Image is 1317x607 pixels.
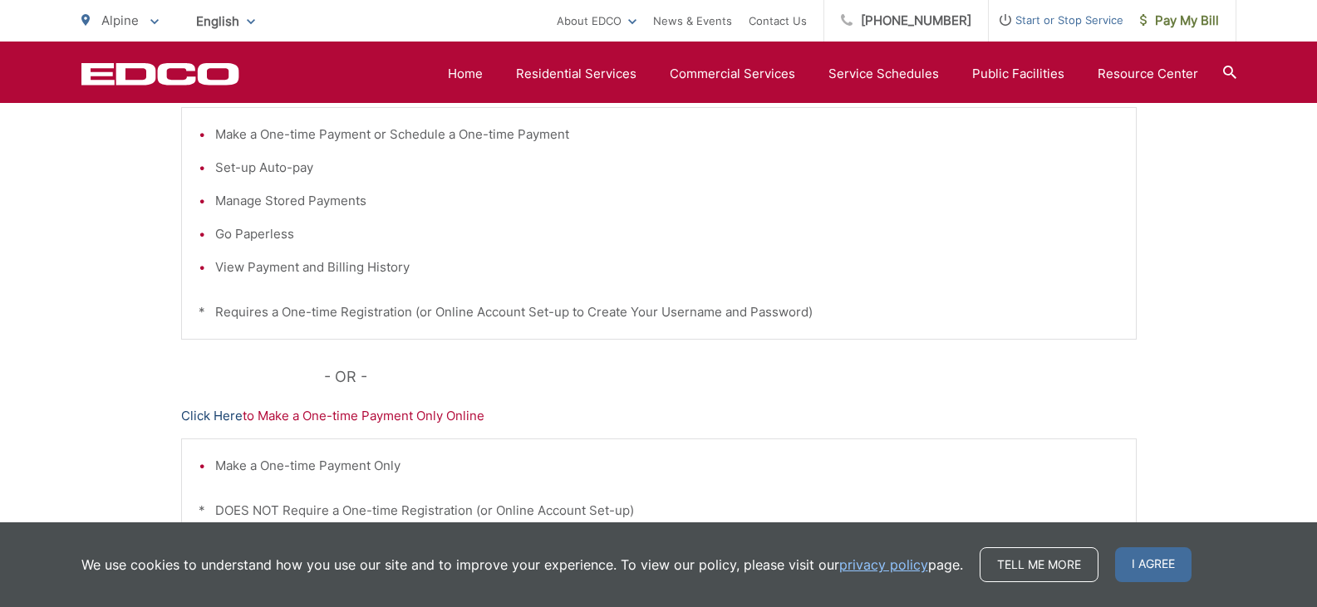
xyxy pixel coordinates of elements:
p: * Requires a One-time Registration (or Online Account Set-up to Create Your Username and Password) [199,302,1119,322]
span: English [184,7,268,36]
li: Manage Stored Payments [215,191,1119,211]
p: We use cookies to understand how you use our site and to improve your experience. To view our pol... [81,555,963,575]
li: Set-up Auto-pay [215,158,1119,178]
a: Click Here [181,406,243,426]
a: Residential Services [516,64,636,84]
a: Tell me more [980,547,1098,582]
a: Commercial Services [670,64,795,84]
a: Home [448,64,483,84]
a: News & Events [653,11,732,31]
li: Make a One-time Payment Only [215,456,1119,476]
a: Service Schedules [828,64,939,84]
a: Contact Us [749,11,807,31]
a: Public Facilities [972,64,1064,84]
li: Make a One-time Payment or Schedule a One-time Payment [215,125,1119,144]
span: Pay My Bill [1140,11,1219,31]
a: About EDCO [557,11,636,31]
li: View Payment and Billing History [215,257,1119,277]
p: * DOES NOT Require a One-time Registration (or Online Account Set-up) [199,501,1119,521]
li: Go Paperless [215,224,1119,244]
a: EDCD logo. Return to the homepage. [81,62,239,86]
p: - OR - [324,365,1137,389]
a: privacy policy [839,555,928,575]
p: to Make a One-time Payment Only Online [181,406,1137,426]
span: Alpine [101,12,139,28]
a: Resource Center [1098,64,1198,84]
